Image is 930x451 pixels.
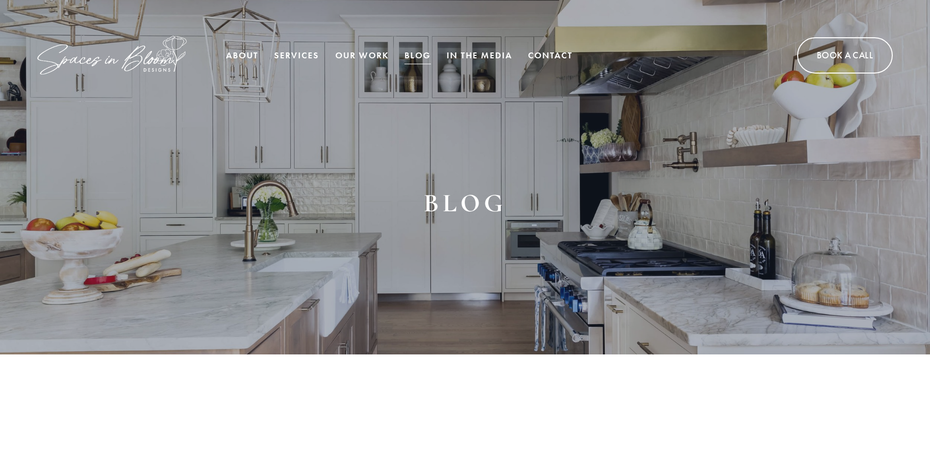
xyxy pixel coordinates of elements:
a: folder dropdown [274,46,319,65]
span: Services [274,47,319,65]
a: About [226,46,258,65]
img: Spaces in Bloom Designs [37,36,187,75]
a: Book A Call [797,37,893,74]
a: Contact [528,46,573,65]
a: In the Media [447,46,512,65]
a: Blog [404,46,431,65]
a: Our Work [335,46,389,65]
h1: BLOG [394,185,537,221]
